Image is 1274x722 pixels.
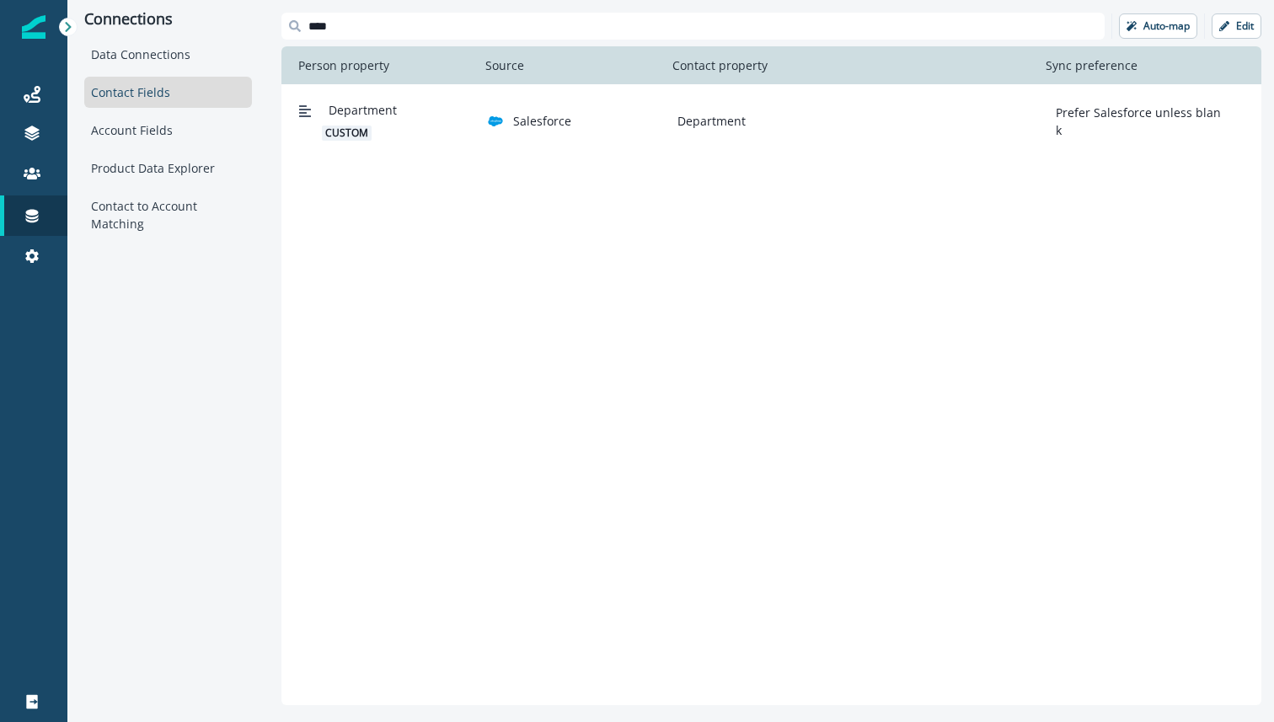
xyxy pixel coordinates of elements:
div: Account Fields [84,115,252,146]
button: Edit [1212,13,1261,39]
div: Contact to Account Matching [84,190,252,239]
div: Data Connections [84,39,252,70]
p: Connections [84,10,252,29]
p: Contact property [666,56,774,74]
img: Inflection [22,15,45,39]
p: Sync preference [1039,56,1144,74]
p: Salesforce [513,112,571,130]
p: Source [479,56,531,74]
p: Auto-map [1143,20,1190,32]
p: Edit [1236,20,1254,32]
p: Department [671,112,746,130]
div: Product Data Explorer [84,152,252,184]
button: Auto-map [1119,13,1197,39]
div: Contact Fields [84,77,252,108]
span: custom [322,126,372,141]
span: Department [329,101,397,119]
p: Person property [292,56,396,74]
p: Prefer Salesforce unless blank [1049,104,1225,139]
img: salesforce [488,114,503,129]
